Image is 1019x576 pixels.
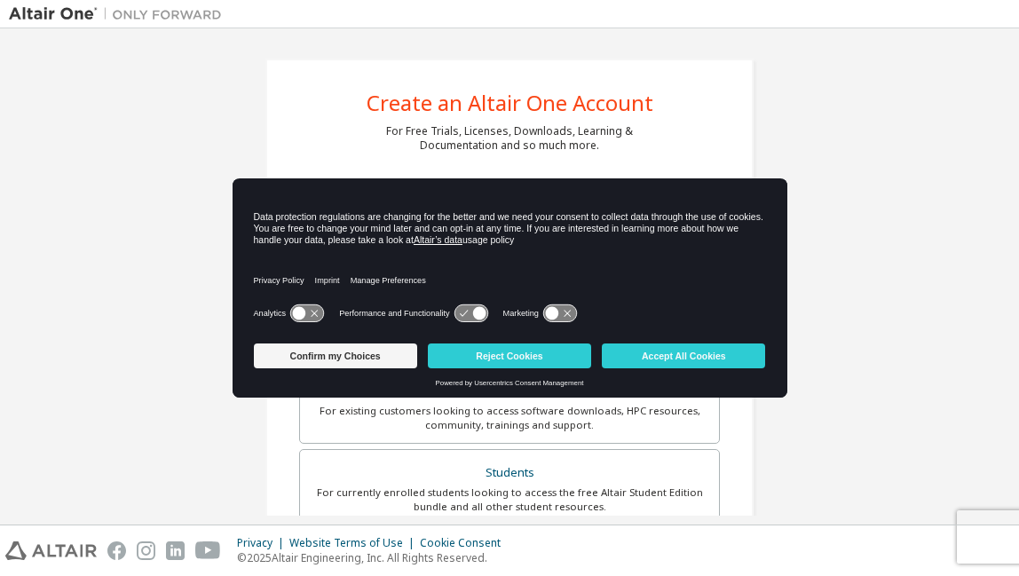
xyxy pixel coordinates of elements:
p: © 2025 Altair Engineering, Inc. All Rights Reserved. [237,550,511,565]
div: Website Terms of Use [289,536,420,550]
img: Altair One [9,5,231,23]
div: Students [311,461,708,485]
div: Privacy [237,536,289,550]
div: Create an Altair One Account [367,92,653,114]
img: instagram.svg [137,541,155,560]
img: youtube.svg [195,541,221,560]
div: Cookie Consent [420,536,511,550]
div: For existing customers looking to access software downloads, HPC resources, community, trainings ... [311,404,708,432]
img: linkedin.svg [166,541,185,560]
div: For Free Trials, Licenses, Downloads, Learning & Documentation and so much more. [386,124,633,153]
div: For currently enrolled students looking to access the free Altair Student Edition bundle and all ... [311,485,708,514]
img: altair_logo.svg [5,541,97,560]
img: facebook.svg [107,541,126,560]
